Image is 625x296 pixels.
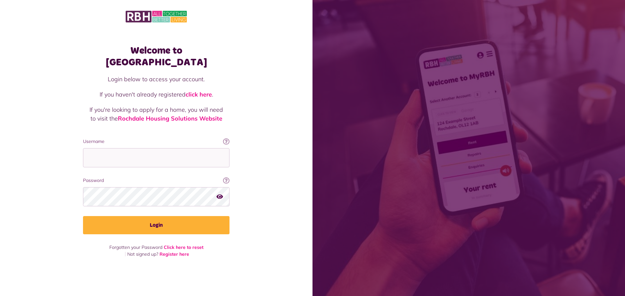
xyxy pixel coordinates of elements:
[90,105,223,123] p: If you're looking to apply for a home, you will need to visit the
[83,177,229,184] label: Password
[90,75,223,84] p: Login below to access your account.
[186,91,212,98] a: click here
[118,115,222,122] a: Rochdale Housing Solutions Website
[126,10,187,23] img: MyRBH
[164,244,203,250] a: Click here to reset
[90,90,223,99] p: If you haven't already registered .
[127,251,158,257] span: Not signed up?
[83,216,229,234] button: Login
[160,251,189,257] a: Register here
[83,138,229,145] label: Username
[83,45,229,68] h1: Welcome to [GEOGRAPHIC_DATA]
[109,244,162,250] span: Forgotten your Password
